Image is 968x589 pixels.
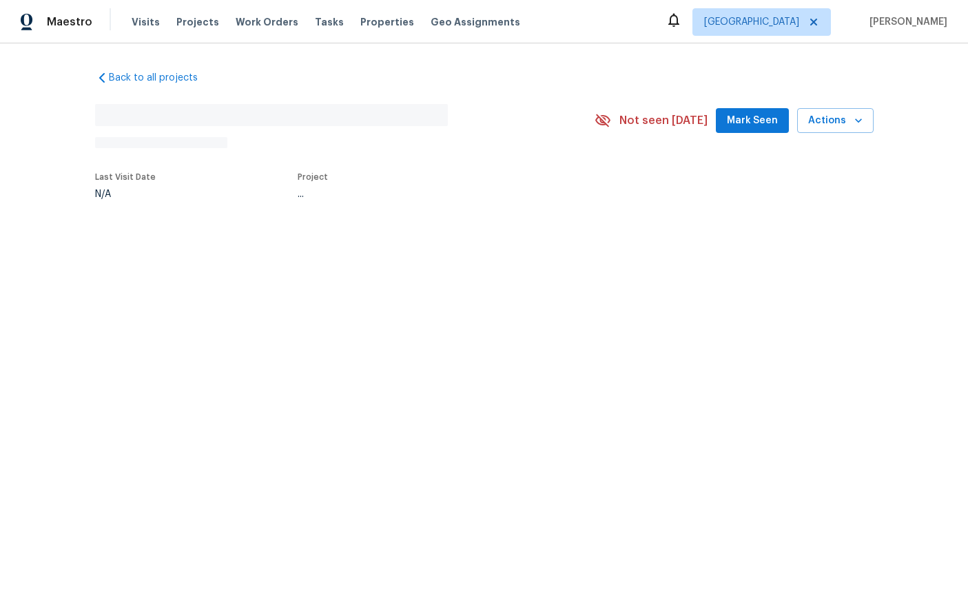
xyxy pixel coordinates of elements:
[47,15,92,29] span: Maestro
[864,15,947,29] span: [PERSON_NAME]
[132,15,160,29] span: Visits
[176,15,219,29] span: Projects
[95,71,227,85] a: Back to all projects
[808,112,863,130] span: Actions
[298,173,328,181] span: Project
[704,15,799,29] span: [GEOGRAPHIC_DATA]
[298,189,562,199] div: ...
[431,15,520,29] span: Geo Assignments
[360,15,414,29] span: Properties
[716,108,789,134] button: Mark Seen
[619,114,708,127] span: Not seen [DATE]
[315,17,344,27] span: Tasks
[95,189,156,199] div: N/A
[95,173,156,181] span: Last Visit Date
[727,112,778,130] span: Mark Seen
[797,108,874,134] button: Actions
[236,15,298,29] span: Work Orders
